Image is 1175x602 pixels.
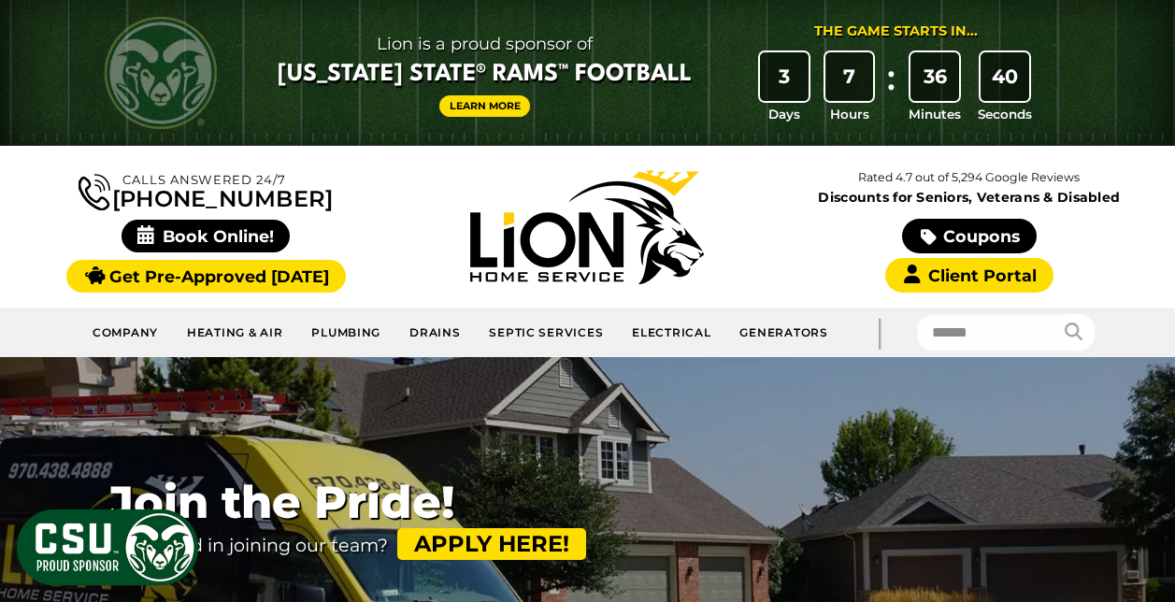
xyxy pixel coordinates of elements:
[395,315,475,350] a: Drains
[910,52,959,101] div: 36
[909,105,961,123] span: Minutes
[439,95,531,117] a: Learn More
[79,170,333,210] a: [PHONE_NUMBER]
[108,528,789,560] p: Interested in joining our team?
[760,52,809,101] div: 3
[475,315,618,350] a: Septic Services
[779,167,1160,188] p: Rated 4.7 out of 5,294 Google Reviews
[470,170,704,284] img: Lion Home Service
[108,477,789,528] span: Join the Pride!
[902,219,1037,253] a: Coupons
[981,52,1029,101] div: 40
[79,315,173,350] a: Company
[768,105,800,123] span: Days
[122,220,291,252] span: Book Online!
[618,315,725,350] a: Electrical
[842,308,917,357] div: |
[825,52,874,101] div: 7
[725,315,841,350] a: Generators
[830,105,869,123] span: Hours
[885,258,1053,293] a: Client Portal
[814,21,978,42] div: The Game Starts in...
[881,52,900,124] div: :
[105,17,217,129] img: CSU Rams logo
[278,29,692,59] span: Lion is a proud sponsor of
[397,528,586,560] a: Apply Here!
[14,507,201,588] img: CSU Sponsor Badge
[978,105,1032,123] span: Seconds
[782,191,1156,204] span: Discounts for Seniors, Veterans & Disabled
[278,59,692,91] span: [US_STATE] State® Rams™ Football
[173,315,297,350] a: Heating & Air
[66,260,346,293] a: Get Pre-Approved [DATE]
[297,315,395,350] a: Plumbing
